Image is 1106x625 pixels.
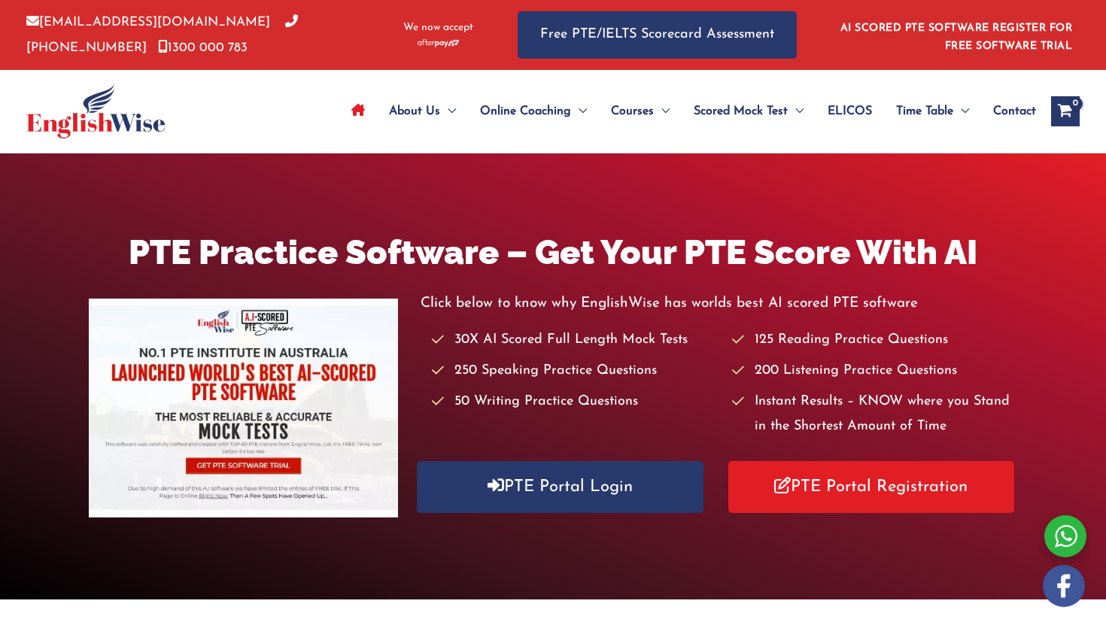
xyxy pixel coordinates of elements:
[840,23,1073,52] a: AI SCORED PTE SOFTWARE REGISTER FOR FREE SOFTWARE TRIAL
[682,85,816,138] a: Scored Mock TestMenu Toggle
[403,20,473,35] span: We now accept
[518,11,797,59] a: Free PTE/IELTS Scorecard Assessment
[480,85,571,138] span: Online Coaching
[571,85,587,138] span: Menu Toggle
[953,85,969,138] span: Menu Toggle
[158,41,248,54] a: 1300 000 783
[377,85,468,138] a: About UsMenu Toggle
[440,85,456,138] span: Menu Toggle
[432,390,718,414] li: 50 Writing Practice Questions
[732,359,1018,384] li: 200 Listening Practice Questions
[788,85,804,138] span: Menu Toggle
[896,85,953,138] span: Time Table
[26,84,166,138] img: cropped-ew-logo
[728,461,1015,513] a: PTE Portal Registration
[432,328,718,353] li: 30X AI Scored Full Length Mock Tests
[1043,565,1085,607] img: white-facebook.png
[816,85,884,138] a: ELICOS
[828,85,872,138] span: ELICOS
[421,291,1017,316] p: Click below to know why EnglishWise has worlds best AI scored PTE software
[389,85,440,138] span: About Us
[1051,96,1080,126] a: View Shopping Cart, empty
[732,390,1018,440] li: Instant Results – KNOW where you Stand in the Shortest Amount of Time
[432,359,718,384] li: 250 Speaking Practice Questions
[89,299,399,517] img: pte-institute-main
[654,85,670,138] span: Menu Toggle
[599,85,682,138] a: CoursesMenu Toggle
[831,11,1080,59] aside: Header Widget 1
[694,85,788,138] span: Scored Mock Test
[611,85,654,138] span: Courses
[981,85,1036,138] a: Contact
[417,461,703,513] a: PTE Portal Login
[468,85,599,138] a: Online CoachingMenu Toggle
[884,85,981,138] a: Time TableMenu Toggle
[732,328,1018,353] li: 125 Reading Practice Questions
[339,85,1036,138] nav: Site Navigation: Main Menu
[26,16,298,53] a: [PHONE_NUMBER]
[89,229,1018,276] h1: PTE Practice Software – Get Your PTE Score With AI
[418,39,459,47] img: Afterpay-Logo
[993,85,1036,138] span: Contact
[26,16,270,29] a: [EMAIL_ADDRESS][DOMAIN_NAME]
